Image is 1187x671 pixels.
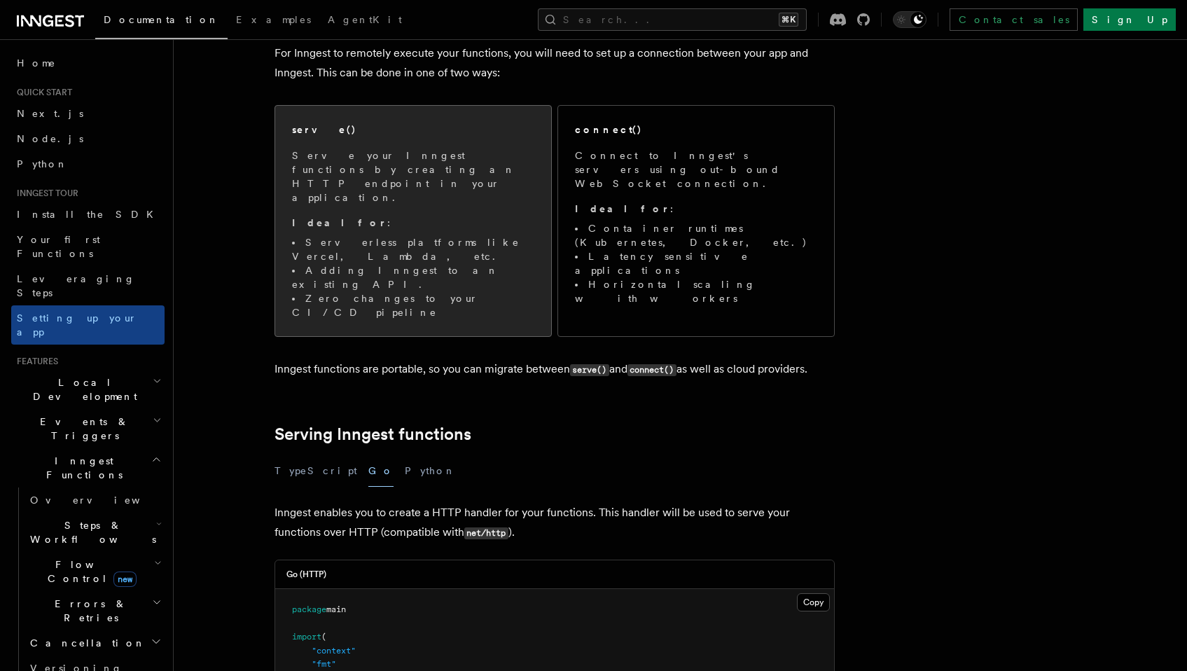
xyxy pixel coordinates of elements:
span: Features [11,356,58,367]
h2: connect() [575,123,642,137]
a: Setting up your app [11,305,165,345]
span: Your first Functions [17,234,100,259]
a: Your first Functions [11,227,165,266]
a: Leveraging Steps [11,266,165,305]
button: Inngest Functions [11,448,165,487]
a: Documentation [95,4,228,39]
a: Overview [25,487,165,513]
span: AgentKit [328,14,402,25]
p: Connect to Inngest's servers using out-bound WebSocket connection. [575,148,817,191]
span: "fmt" [312,659,336,669]
strong: Ideal for [292,217,387,228]
button: Steps & Workflows [25,513,165,552]
p: : [292,216,534,230]
p: Inngest enables you to create a HTTP handler for your functions. This handler will be used to ser... [275,503,835,543]
a: Home [11,50,165,76]
a: Contact sales [950,8,1078,31]
button: Python [405,455,456,487]
button: Copy [797,593,830,611]
li: Zero changes to your CI/CD pipeline [292,291,534,319]
a: connect()Connect to Inngest's servers using out-bound WebSocket connection.Ideal for:Container ru... [557,105,835,337]
span: main [326,604,346,614]
button: Toggle dark mode [893,11,926,28]
span: Documentation [104,14,219,25]
span: Python [17,158,68,170]
a: AgentKit [319,4,410,38]
a: Sign Up [1083,8,1176,31]
kbd: ⌘K [779,13,798,27]
code: serve() [570,364,609,376]
a: Serving Inngest functions [275,424,471,444]
p: Serve your Inngest functions by creating an HTTP endpoint in your application. [292,148,534,205]
span: Install the SDK [17,209,162,220]
button: TypeScript [275,455,357,487]
span: Inngest Functions [11,454,151,482]
span: Setting up your app [17,312,137,338]
strong: Ideal for [575,203,670,214]
button: Search...⌘K [538,8,807,31]
span: Examples [236,14,311,25]
span: Node.js [17,133,83,144]
span: new [113,572,137,587]
span: Local Development [11,375,153,403]
code: net/http [464,527,508,539]
li: Latency sensitive applications [575,249,817,277]
code: connect() [627,364,676,376]
a: Python [11,151,165,177]
a: serve()Serve your Inngest functions by creating an HTTP endpoint in your application.Ideal for:Se... [275,105,552,337]
span: Inngest tour [11,188,78,199]
h3: Go (HTTP) [286,569,326,580]
span: Quick start [11,87,72,98]
span: Steps & Workflows [25,518,156,546]
li: Horizontal scaling with workers [575,277,817,305]
li: Adding Inngest to an existing API. [292,263,534,291]
a: Examples [228,4,319,38]
h2: serve() [292,123,356,137]
button: Events & Triggers [11,409,165,448]
button: Go [368,455,394,487]
li: Container runtimes (Kubernetes, Docker, etc.) [575,221,817,249]
span: Errors & Retries [25,597,152,625]
p: Inngest functions are portable, so you can migrate between and as well as cloud providers. [275,359,835,380]
a: Node.js [11,126,165,151]
button: Cancellation [25,630,165,656]
li: Serverless platforms like Vercel, Lambda, etc. [292,235,534,263]
span: Events & Triggers [11,415,153,443]
span: import [292,632,321,642]
button: Errors & Retries [25,591,165,630]
span: Overview [30,494,174,506]
span: package [292,604,326,614]
button: Local Development [11,370,165,409]
span: Cancellation [25,636,146,650]
span: Home [17,56,56,70]
span: Flow Control [25,558,154,586]
span: Leveraging Steps [17,273,135,298]
span: "context" [312,646,356,656]
button: Flow Controlnew [25,552,165,591]
p: For Inngest to remotely execute your functions, you will need to set up a connection between your... [275,43,835,83]
a: Install the SDK [11,202,165,227]
a: Next.js [11,101,165,126]
span: Next.js [17,108,83,119]
p: : [575,202,817,216]
span: ( [321,632,326,642]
